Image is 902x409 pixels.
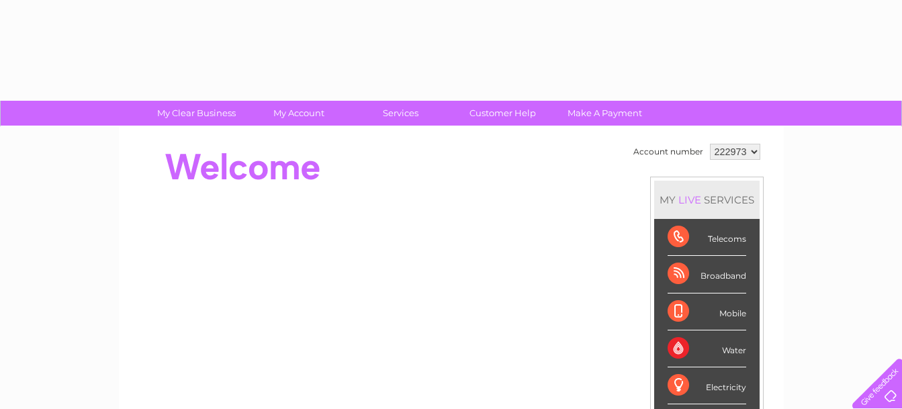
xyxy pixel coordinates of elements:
div: MY SERVICES [654,181,760,219]
a: My Clear Business [141,101,252,126]
div: Broadband [668,256,746,293]
div: Telecoms [668,219,746,256]
div: Mobile [668,293,746,330]
a: Customer Help [447,101,558,126]
a: Services [345,101,456,126]
a: Make A Payment [549,101,660,126]
div: Electricity [668,367,746,404]
td: Account number [630,140,707,163]
div: Water [668,330,746,367]
div: LIVE [676,193,704,206]
a: My Account [243,101,354,126]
